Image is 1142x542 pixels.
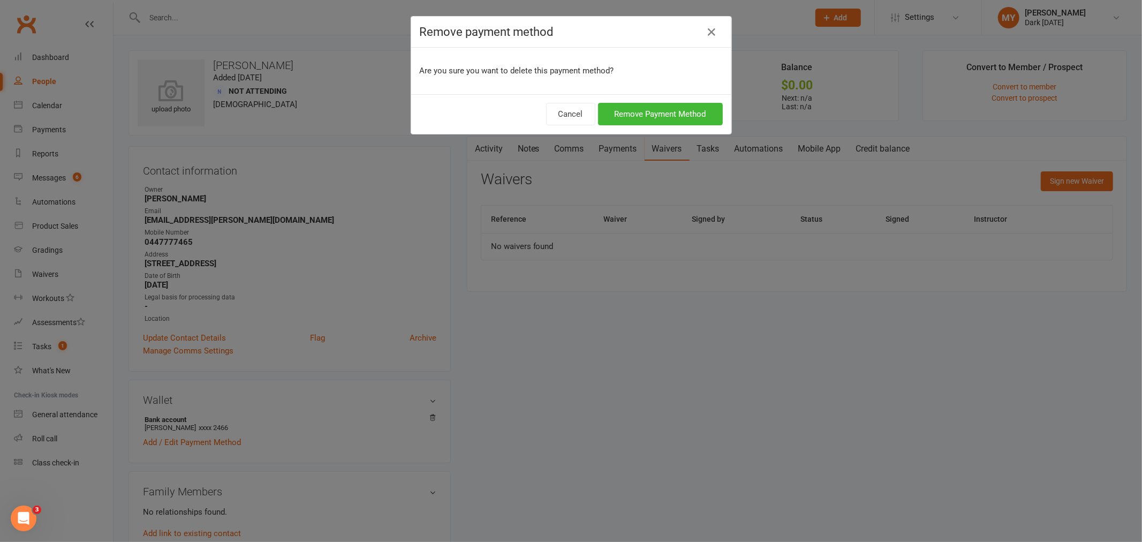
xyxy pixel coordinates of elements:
span: 3 [33,506,41,514]
h4: Remove payment method [420,25,723,39]
button: Close [704,24,721,41]
p: Are you sure you want to delete this payment method? [420,64,723,77]
iframe: Intercom live chat [11,506,36,531]
button: Remove Payment Method [598,103,723,125]
button: Cancel [546,103,595,125]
